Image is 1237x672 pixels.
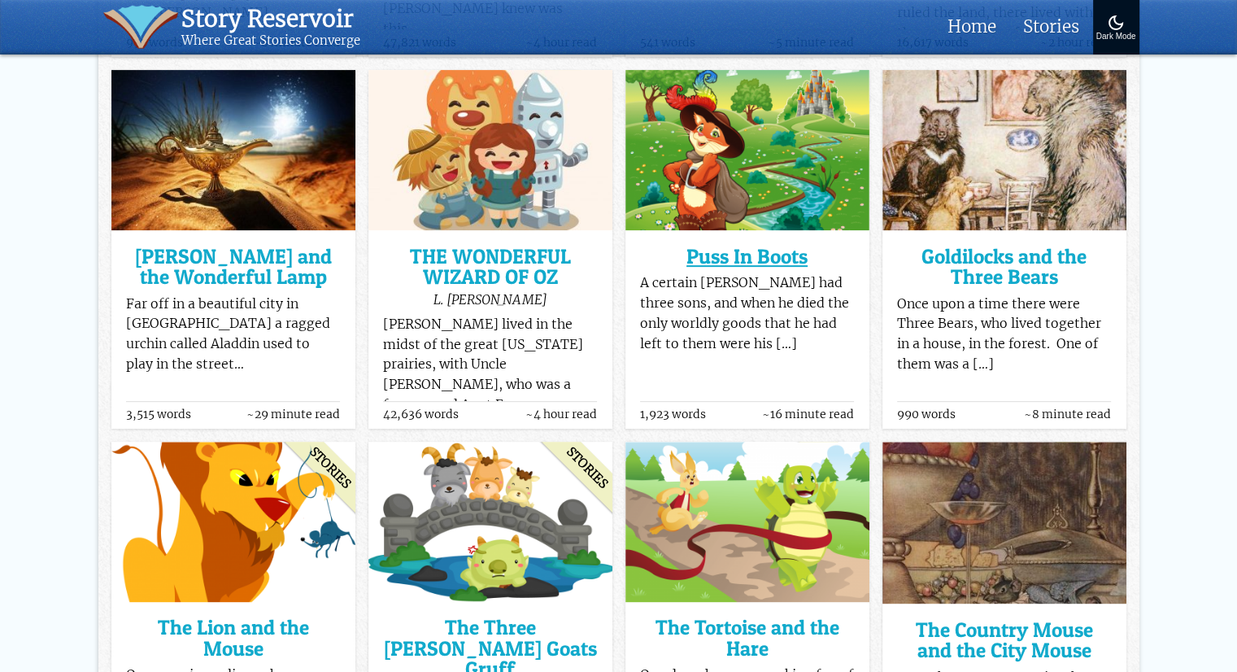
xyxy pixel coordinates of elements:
[762,408,854,421] span: ~16 minute read
[103,5,179,49] img: icon of book with waver spilling out.
[246,408,340,421] span: ~29 minute read
[126,617,340,659] a: The Lion and the Mouse
[640,247,854,267] a: Puss In Boots
[383,247,597,288] a: THE WONDERFUL WIZARD OF OZ
[111,442,355,602] img: The Lion and the Mouse
[383,291,597,308] div: L. [PERSON_NAME]
[368,70,612,230] img: THE WONDERFUL WIZARD OF OZ
[640,273,854,354] p: A certain [PERSON_NAME] had three sons, and when he died the only worldly goods that he had left ...
[897,408,956,421] span: 990 words
[126,247,340,288] a: [PERSON_NAME] and the Wonderful Lamp
[625,442,869,602] img: The Tortoise and the Hare
[368,442,612,602] img: The Three Billy Goats Gruff
[882,442,1126,604] img: The Country Mouse and the City Mouse
[625,70,869,230] img: Puss In Boots
[897,295,1111,375] p: Once upon a time there were Three Bears, who lived together in a house, in the forest. One of the...
[181,5,360,33] div: Story Reservoir
[126,295,340,375] p: Far off in a beautiful city in [GEOGRAPHIC_DATA] a ragged urchin called Aladdin used to play in t...
[1106,13,1126,33] img: Turn On Dark Mode
[897,620,1111,661] a: The Country Mouse and the City Mouse
[640,617,854,659] a: The Tortoise and the Hare
[383,408,459,421] span: 42,636 words
[897,247,1111,288] a: Goldilocks and the Three Bears
[882,70,1126,230] img: Goldilocks and the Three Bears
[1096,33,1136,41] div: Dark Mode
[181,33,360,49] div: Where Great Stories Converge
[126,408,191,421] span: 3,515 words
[1024,408,1111,421] span: ~8 minute read
[383,315,597,416] p: [PERSON_NAME] lived in the midst of the great [US_STATE] prairies, with Uncle [PERSON_NAME], who ...
[640,408,706,421] span: 1,923 words
[525,408,597,421] span: ~4 hour read
[111,70,355,230] img: Aladdin and the Wonderful Lamp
